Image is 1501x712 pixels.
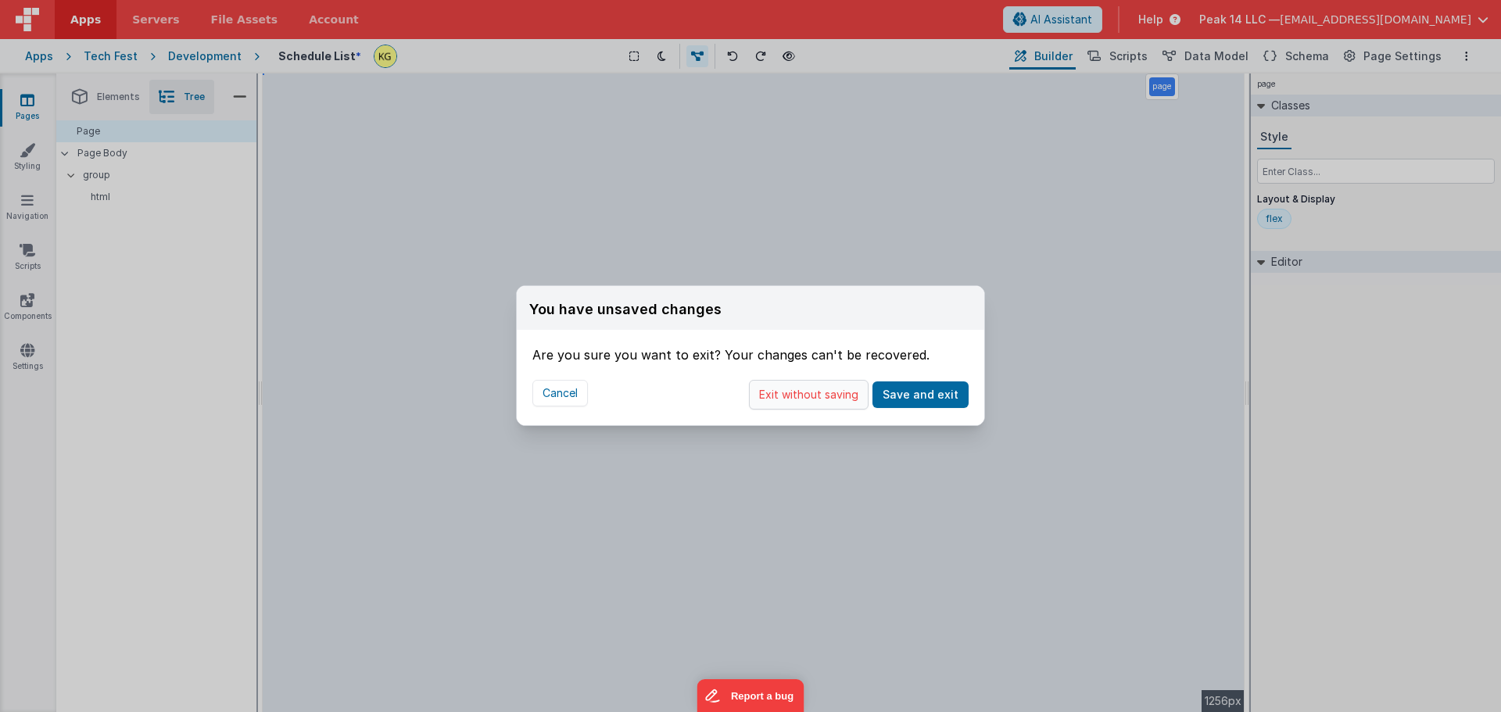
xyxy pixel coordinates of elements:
[532,330,969,364] div: Are you sure you want to exit? Your changes can't be recovered.
[529,299,722,320] div: You have unsaved changes
[532,380,588,406] button: Cancel
[872,381,969,408] button: Save and exit
[749,380,869,410] button: Exit without saving
[697,679,804,712] iframe: Marker.io feedback button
